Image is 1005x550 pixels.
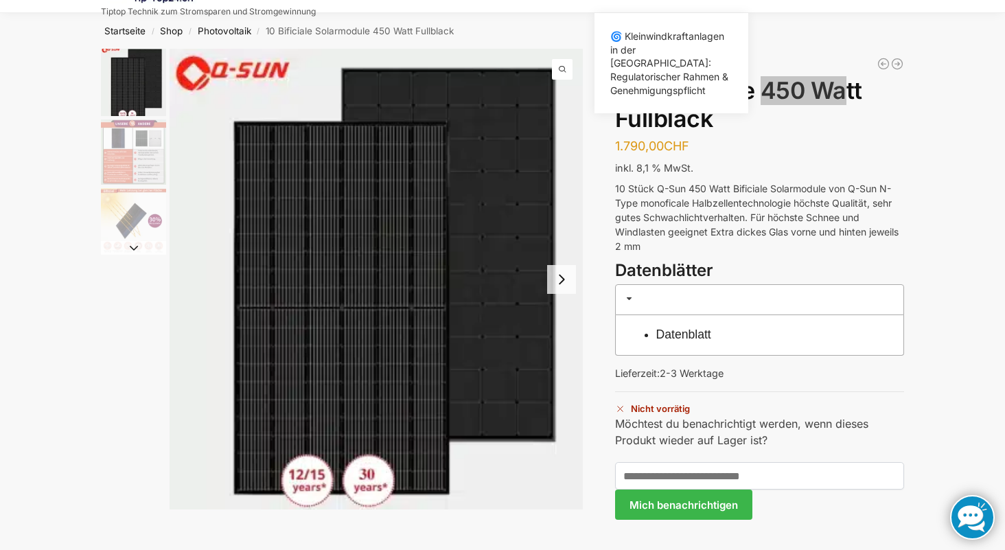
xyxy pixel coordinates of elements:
a: Mega XXL 1780 Watt Steckerkraftwerk Genehmigungsfrei. [890,57,904,71]
li: 2 / 3 [97,117,166,186]
a: Photovoltaik [198,25,251,36]
button: Next slide [547,265,576,294]
span: / [183,26,197,37]
a: 7,2 KW Dachanlage zur Selbstmontage [877,57,890,71]
p: 10 Stück Q-Sun 450 Watt Bificiale Solarmodule von Q-Sun N-Type monoficale Halbzellentechnologie h... [615,181,904,253]
h1: 10 Bificiale Solarmodule 450 Watt Fullblack [615,49,904,133]
p: Möchtest du benachrichtigt werden, wenn dieses Produkt wieder auf Lager ist? [615,415,904,448]
a: Startseite [104,25,146,36]
p: Tiptop Technik zum Stromsparen und Stromgewinnung [101,8,316,16]
a: Solar Panels Q Sun Is Best for Home 400W 405W 410W 415W 420W Topcon Half Cell 108 Cells Photovolt... [170,49,583,509]
p: Nicht vorrätig [615,391,904,415]
span: Lieferzeit: [615,367,724,379]
button: Next slide [101,241,166,255]
span: / [146,26,160,37]
img: Bificial 30 % mehr Leistung [101,188,166,253]
a: Datenblatt [656,328,711,341]
span: 🌀 Kleinwindkraftanlagen in der [GEOGRAPHIC_DATA]: Regulatorischer Rahmen & Genehmigungspflicht [610,30,728,95]
span: inkl. 8,1 % MwSt. [615,162,693,174]
span: CHF [664,139,689,153]
a: Shop [160,25,183,36]
li: 1 / 3 [170,49,583,509]
li: 1 / 3 [97,49,166,117]
span: 2-3 Werktage [660,367,724,379]
img: Solar-Panels-Q-Sun-Is-Best-for-Home-400W-405W-410W-415W-420W-Topcon-Half-Cell-108-Cells-Photovolt... [170,49,583,509]
li: 3 / 3 [97,186,166,255]
nav: Breadcrumb [77,13,929,49]
img: Solar-Panels-Q-Sun-Is-Best-for-Home-400W-405W-410W-415W-420W-Topcon-Half-Cell-108-Cells-Photovolt... [101,49,166,116]
button: Mich benachrichtigen [615,490,752,520]
span: / [251,26,266,37]
img: Comparision-if [101,119,166,185]
a: 🌀 Kleinwindkraftanlagen in der [GEOGRAPHIC_DATA]: Regulatorischer Rahmen & Genehmigungspflicht [603,27,740,100]
bdi: 1.790,00 [615,139,689,153]
h3: Datenblätter [615,259,904,283]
